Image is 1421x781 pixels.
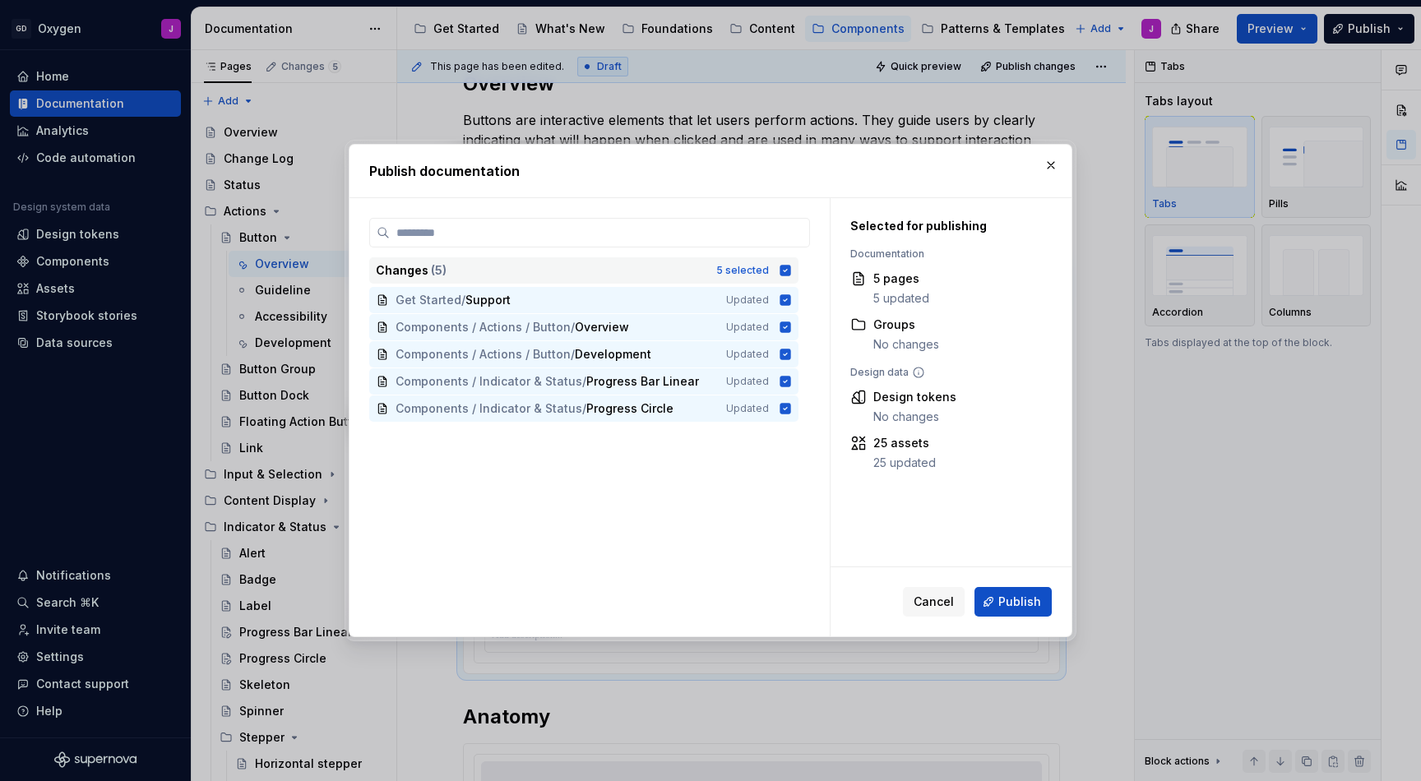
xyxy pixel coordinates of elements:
[571,319,575,335] span: /
[461,292,465,308] span: /
[465,292,511,308] span: Support
[726,321,769,334] span: Updated
[396,373,582,390] span: Components / Indicator & Status
[998,594,1041,610] span: Publish
[850,218,1044,234] div: Selected for publishing
[873,270,929,287] div: 5 pages
[914,594,954,610] span: Cancel
[873,317,939,333] div: Groups
[369,161,1052,181] h2: Publish documentation
[396,319,571,335] span: Components / Actions / Button
[575,346,651,363] span: Development
[850,247,1044,261] div: Documentation
[873,336,939,353] div: No changes
[726,293,769,307] span: Updated
[726,375,769,388] span: Updated
[575,319,629,335] span: Overview
[726,348,769,361] span: Updated
[396,292,461,308] span: Get Started
[571,346,575,363] span: /
[726,402,769,415] span: Updated
[586,373,699,390] span: Progress Bar Linear
[376,262,706,279] div: Changes
[396,346,571,363] span: Components / Actions / Button
[903,587,965,617] button: Cancel
[396,400,582,417] span: Components / Indicator & Status
[582,373,586,390] span: /
[873,409,956,425] div: No changes
[850,366,1044,379] div: Design data
[873,290,929,307] div: 5 updated
[431,263,447,277] span: ( 5 )
[582,400,586,417] span: /
[873,455,936,471] div: 25 updated
[586,400,673,417] span: Progress Circle
[873,435,936,451] div: 25 assets
[873,389,956,405] div: Design tokens
[974,587,1052,617] button: Publish
[716,264,769,277] div: 5 selected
